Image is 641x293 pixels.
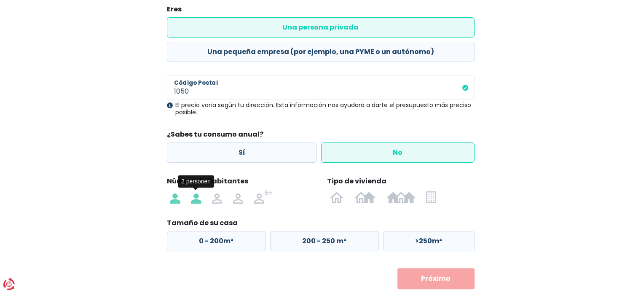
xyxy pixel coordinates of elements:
[167,176,248,186] font: Número de habitantes
[191,190,201,204] img: 2 personas
[207,47,434,56] font: Una pequeña empresa (por ejemplo, una PYME o un autónomo)
[415,236,442,246] font: >250m²
[167,4,182,14] font: Eres
[239,148,245,157] font: Sí
[386,190,416,204] img: Edificios cerrados
[199,236,233,246] font: 0 - 200m²
[393,148,402,157] font: No
[426,190,436,204] img: Departamento
[167,129,263,139] font: ¿Sabes tu consumo anual?
[233,190,243,204] img: 4 personas
[254,190,273,204] img: 5+ personas
[421,274,451,283] font: Próximo
[302,236,346,246] font: 200 - 250 m²
[354,190,375,204] img: Casas adosadas
[167,75,475,100] input: 1000
[178,175,214,188] div: 2 personen
[330,190,343,204] img: Casas unifamiliares
[282,22,359,32] font: Una persona privada
[212,190,222,204] img: 3 personas
[170,190,180,204] img: 1 persona
[397,268,475,289] button: Próximo
[167,218,238,228] font: Tamaño de su casa
[327,176,386,186] font: Tipo de vivienda
[175,101,471,116] font: El precio varía según tu dirección. Esta información nos ayudará a darte el presupuesto más preci...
